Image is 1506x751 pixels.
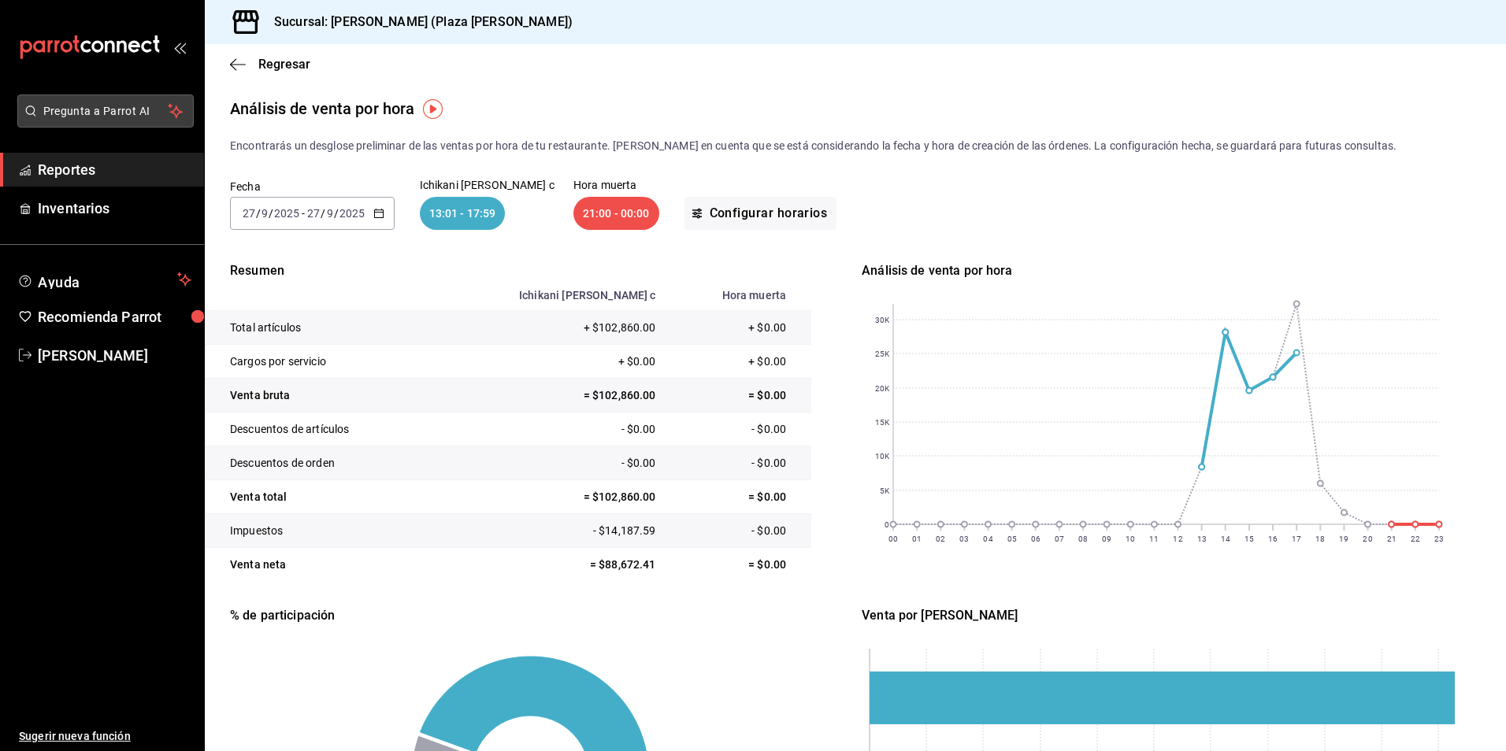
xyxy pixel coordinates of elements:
[43,103,169,120] span: Pregunta a Parrot AI
[173,41,186,54] button: open_drawer_menu
[230,97,414,120] div: Análisis de venta por hora
[434,514,665,548] td: - $14,187.59
[1031,535,1040,543] text: 06
[665,480,812,514] td: = $0.00
[984,535,993,543] text: 04
[434,480,665,514] td: = $102,860.00
[420,179,555,191] p: Ichikani [PERSON_NAME] c
[261,207,269,220] input: --
[230,181,395,192] label: Fecha
[1411,535,1420,543] text: 22
[1244,535,1254,543] text: 15
[1174,535,1183,543] text: 12
[875,384,890,393] text: 20K
[205,446,434,480] td: Descuentos de orden
[434,280,665,311] th: Ichikani [PERSON_NAME] c
[423,99,443,119] img: Tooltip marker
[936,535,945,543] text: 02
[38,270,171,289] span: Ayuda
[256,207,261,220] span: /
[1363,535,1373,543] text: 20
[1007,535,1017,543] text: 05
[420,197,506,230] div: 13:01 - 17:59
[912,535,922,543] text: 01
[959,535,969,543] text: 03
[1102,535,1111,543] text: 09
[269,207,273,220] span: /
[434,548,665,582] td: = $88,672.41
[11,114,194,131] a: Pregunta a Parrot AI
[38,345,191,366] span: [PERSON_NAME]
[880,486,890,495] text: 5K
[1221,535,1230,543] text: 14
[684,197,837,230] button: Configurar horarios
[230,57,310,72] button: Regresar
[17,94,194,128] button: Pregunta a Parrot AI
[875,350,890,358] text: 25K
[1055,535,1064,543] text: 07
[1126,535,1135,543] text: 10
[302,207,305,220] span: -
[434,311,665,345] td: + $102,860.00
[1078,535,1088,543] text: 08
[205,311,434,345] td: Total artículos
[1197,535,1207,543] text: 13
[273,207,300,220] input: ----
[665,446,812,480] td: - $0.00
[38,159,191,180] span: Reportes
[262,13,573,31] h3: Sucursal: [PERSON_NAME] (Plaza [PERSON_NAME])
[434,345,665,379] td: + $0.00
[875,316,890,324] text: 30K
[230,606,836,625] div: % de participación
[1387,535,1397,543] text: 21
[665,379,812,412] td: = $0.00
[862,261,1468,280] div: Análisis de venta por hora
[665,514,812,548] td: - $0.00
[1434,535,1444,543] text: 23
[573,179,659,191] p: Hora muerta
[205,345,434,379] td: Cargos por servicio
[205,412,434,446] td: Descuentos de artículos
[230,138,1481,154] p: Encontrarás un desglose preliminar de las ventas por hora de tu restaurante. [PERSON_NAME] en cue...
[665,412,812,446] td: - $0.00
[573,197,659,230] div: 21:00 - 00:00
[434,446,665,480] td: - $0.00
[1315,535,1325,543] text: 18
[888,535,898,543] text: 00
[1339,535,1348,543] text: 19
[434,379,665,412] td: = $102,860.00
[1149,535,1159,543] text: 11
[205,379,434,412] td: Venta bruta
[665,548,812,582] td: = $0.00
[885,520,889,529] text: 0
[205,548,434,582] td: Venta neta
[38,198,191,219] span: Inventarios
[205,514,434,548] td: Impuestos
[306,207,321,220] input: --
[321,207,325,220] span: /
[862,606,1468,625] div: Venta por [PERSON_NAME]
[19,728,191,745] span: Sugerir nueva función
[339,207,365,220] input: ----
[875,452,890,461] text: 10K
[326,207,334,220] input: --
[205,480,434,514] td: Venta total
[665,345,812,379] td: + $0.00
[434,412,665,446] td: - $0.00
[665,311,812,345] td: + $0.00
[205,261,811,280] p: Resumen
[875,418,890,427] text: 15K
[1292,535,1301,543] text: 17
[242,207,256,220] input: --
[665,280,812,311] th: Hora muerta
[258,57,310,72] span: Regresar
[334,207,339,220] span: /
[38,306,191,327] span: Recomienda Parrot
[1268,535,1278,543] text: 16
